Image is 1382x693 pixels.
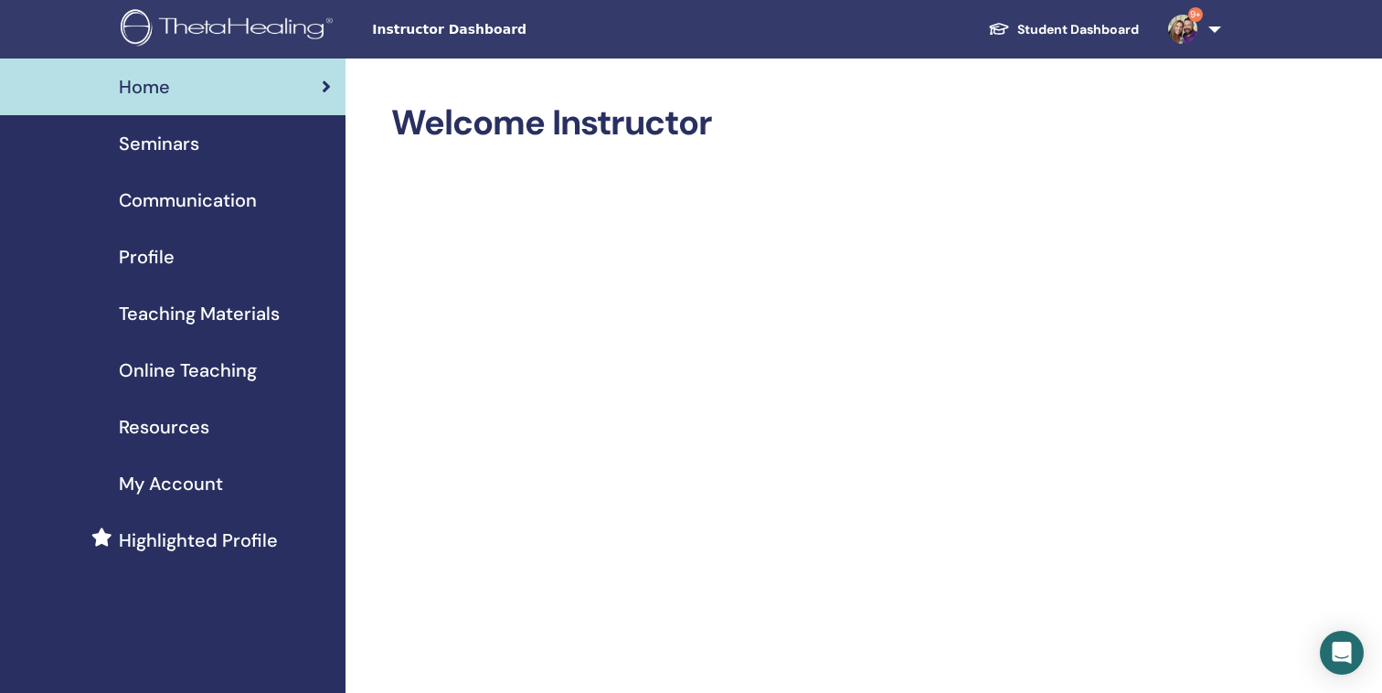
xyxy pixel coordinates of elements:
img: graduation-cap-white.svg [988,21,1010,37]
span: Resources [119,413,209,441]
span: Instructor Dashboard [372,20,646,39]
span: Online Teaching [119,357,257,384]
h2: Welcome Instructor [391,102,1217,144]
span: Seminars [119,130,199,157]
a: Student Dashboard [973,13,1153,47]
span: Profile [119,243,175,271]
img: default.jpg [1168,15,1197,44]
span: Communication [119,187,257,214]
span: My Account [119,470,223,497]
span: Highlighted Profile [119,527,278,554]
span: Home [119,73,170,101]
span: 9+ [1188,7,1203,22]
span: Teaching Materials [119,300,280,327]
div: Open Intercom Messenger [1320,631,1364,675]
img: logo.png [121,9,339,50]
